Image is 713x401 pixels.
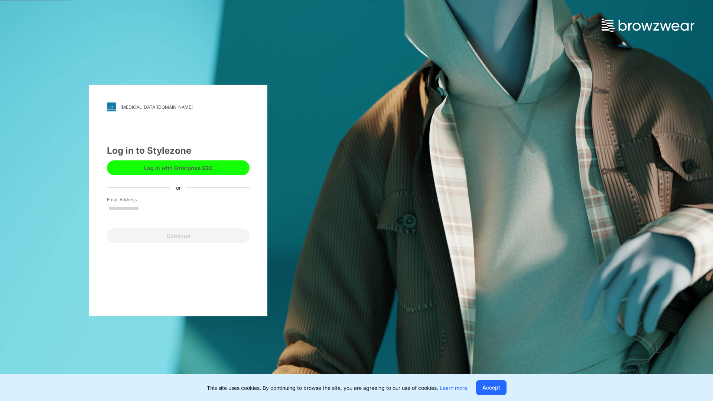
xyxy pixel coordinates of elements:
[476,380,507,395] button: Accept
[107,160,250,175] button: Log in with Enterprise SSO
[440,385,467,391] a: Learn more
[170,183,187,191] div: or
[207,384,467,392] p: This site uses cookies. By continuing to browse the site, you are agreeing to our use of cookies.
[602,19,694,32] img: browzwear-logo.73288ffb.svg
[107,102,250,111] a: [MEDICAL_DATA][DOMAIN_NAME]
[107,144,250,157] div: Log in to Stylezone
[120,104,193,110] div: [MEDICAL_DATA][DOMAIN_NAME]
[107,196,159,203] label: Email Address
[107,102,116,111] img: svg+xml;base64,PHN2ZyB3aWR0aD0iMjgiIGhlaWdodD0iMjgiIHZpZXdCb3g9IjAgMCAyOCAyOCIgZmlsbD0ibm9uZSIgeG...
